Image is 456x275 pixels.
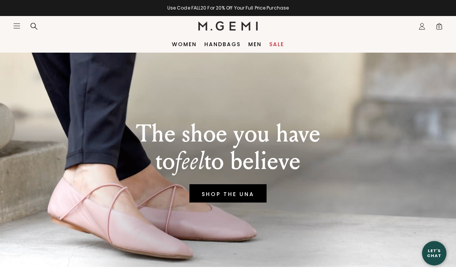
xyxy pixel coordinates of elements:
[422,248,446,258] div: Let's Chat
[175,146,204,176] em: feel
[136,148,320,175] p: to to believe
[136,120,320,148] p: The shoe you have
[172,41,197,47] a: Women
[435,24,443,32] span: 0
[204,41,241,47] a: Handbags
[269,41,284,47] a: Sale
[189,184,267,203] a: SHOP THE UNA
[13,22,21,30] button: Open site menu
[198,21,258,31] img: M.Gemi
[248,41,262,47] a: Men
